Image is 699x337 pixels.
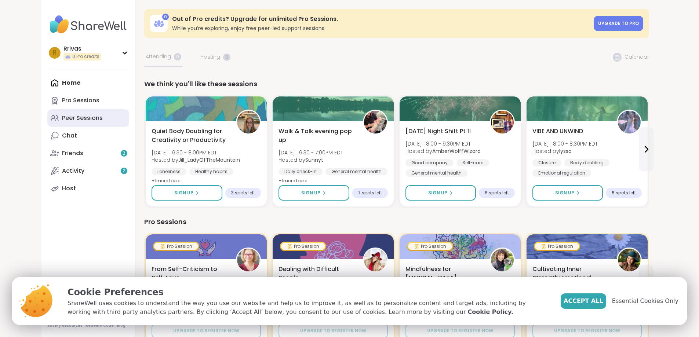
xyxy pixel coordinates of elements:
[532,127,583,136] span: VIBE AND UNWIND
[144,79,649,89] div: We think you'll like these sessions
[358,190,382,196] span: 7 spots left
[618,111,641,133] img: lyssa
[281,243,325,250] div: Pro Session
[532,147,598,155] span: Hosted by
[456,159,489,166] div: Self-care
[62,184,76,193] div: Host
[532,159,561,166] div: Closure
[278,127,355,144] span: Walk & Talk evening pop up
[468,308,513,316] a: Cookie Policy.
[532,185,603,201] button: Sign Up
[491,249,514,271] img: CoachJennifer
[47,180,129,197] a: Host
[123,150,125,157] span: 2
[598,20,639,26] span: Upgrade to Pro
[278,265,355,282] span: Dealing with Difficult People
[237,249,260,271] img: Fausta
[152,185,222,201] button: Sign Up
[564,297,603,305] span: Accept All
[612,190,636,196] span: 8 spots left
[405,185,476,201] button: Sign Up
[300,327,366,334] span: Upgrade to register now
[278,168,323,175] div: Daily check-in
[405,265,482,282] span: Mindfulness for [MEDICAL_DATA]
[154,243,198,250] div: Pro Session
[189,168,233,175] div: Healthy habits
[535,243,579,250] div: Pro Session
[532,140,598,147] span: [DATE] | 8:00 - 8:30PM EDT
[554,327,620,334] span: Upgrade to register now
[162,14,169,20] div: 0
[491,111,514,133] img: AmberWolffWizard
[47,144,129,162] a: Friends2
[405,140,481,147] span: [DATE] | 8:00 - 9:30PM EDT
[152,168,186,175] div: Loneliness
[123,168,125,174] span: 2
[405,127,471,136] span: [DATE] Night Shift Pt 1!
[63,45,101,53] div: Rrivas
[62,149,83,157] div: Friends
[432,147,481,155] b: AmberWolffWizard
[47,162,129,180] a: Activity2
[47,92,129,109] a: Pro Sessions
[561,293,606,309] button: Accept All
[47,109,129,127] a: Peer Sessions
[618,249,641,271] img: TiffanyVL
[178,156,240,164] b: Jill_LadyOfTheMountain
[144,217,649,227] div: Pro Sessions
[532,169,591,177] div: Emotional regulation
[62,132,77,140] div: Chat
[532,265,609,282] span: Cultivating Inner Strength: Emotional Regulation
[555,190,574,196] span: Sign Up
[68,299,549,316] p: ShareWell uses cookies to understand the way you use our website and help us to improve it, as we...
[47,127,129,144] a: Chat
[173,327,239,334] span: Upgrade to register now
[364,111,387,133] img: Sunnyt
[152,127,228,144] span: Quiet Body Doubling for Creativity or Productivity
[405,147,481,155] span: Hosted by
[559,147,572,155] b: lyssa
[237,111,260,133] img: Jill_LadyOfTheMountain
[172,15,589,23] h3: Out of Pro credits? Upgrade for unlimited Pro Sessions.
[62,114,103,122] div: Peer Sessions
[485,190,509,196] span: 6 spots left
[594,16,643,31] a: Upgrade to Pro
[152,156,240,164] span: Hosted by
[85,323,114,328] a: Redeem Code
[278,156,343,164] span: Hosted by
[305,156,323,164] b: Sunnyt
[301,190,320,196] span: Sign Up
[231,190,255,196] span: 3 spots left
[174,190,193,196] span: Sign Up
[612,297,678,305] span: Essential Cookies Only
[428,190,447,196] span: Sign Up
[278,185,349,201] button: Sign Up
[364,249,387,271] img: CLove
[278,149,343,156] span: [DATE] | 6:30 - 7:00PM EDT
[152,149,240,156] span: [DATE] | 6:30 - 8:00PM EDT
[62,96,99,105] div: Pro Sessions
[47,323,83,328] a: Safety Resources
[117,323,125,328] a: Blog
[68,286,549,299] p: Cookie Preferences
[325,168,387,175] div: General mental health
[405,159,454,166] div: Good company
[405,169,467,177] div: General mental health
[427,327,493,334] span: Upgrade to register now
[47,12,129,37] img: ShareWell Nav Logo
[53,48,57,58] span: R
[152,265,228,282] span: From Self-Criticism to Self-Love
[72,54,99,60] span: 0 Pro credits
[564,159,609,166] div: Body doubling
[172,25,589,32] h3: While you’re exploring, enjoy free peer-led support sessions.
[408,243,452,250] div: Pro Session
[62,167,84,175] div: Activity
